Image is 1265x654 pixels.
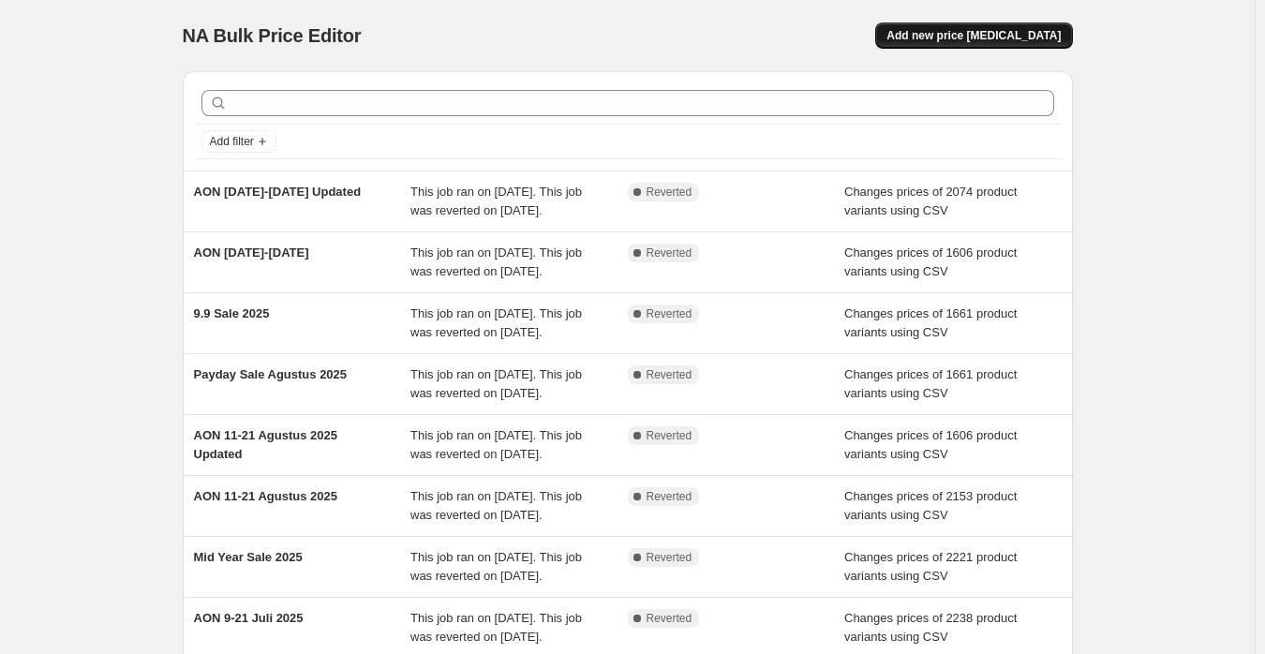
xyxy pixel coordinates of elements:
span: Reverted [647,611,692,626]
button: Add new price [MEDICAL_DATA] [875,22,1072,49]
span: Add filter [210,134,254,149]
span: This job ran on [DATE]. This job was reverted on [DATE]. [410,367,582,400]
span: Reverted [647,185,692,200]
span: This job ran on [DATE]. This job was reverted on [DATE]. [410,428,582,461]
span: Changes prices of 2074 product variants using CSV [844,185,1017,217]
span: Reverted [647,245,692,260]
span: Changes prices of 1606 product variants using CSV [844,245,1017,278]
span: Reverted [647,306,692,321]
span: Reverted [647,489,692,504]
span: 9.9 Sale 2025 [194,306,270,320]
span: Mid Year Sale 2025 [194,550,303,564]
span: Reverted [647,367,692,382]
span: Changes prices of 1661 product variants using CSV [844,367,1017,400]
span: Changes prices of 2153 product variants using CSV [844,489,1017,522]
span: This job ran on [DATE]. This job was reverted on [DATE]. [410,489,582,522]
span: This job ran on [DATE]. This job was reverted on [DATE]. [410,245,582,278]
button: Add filter [201,130,276,153]
span: Changes prices of 2238 product variants using CSV [844,611,1017,644]
span: This job ran on [DATE]. This job was reverted on [DATE]. [410,185,582,217]
span: Add new price [MEDICAL_DATA] [886,28,1061,43]
span: Changes prices of 1661 product variants using CSV [844,306,1017,339]
span: This job ran on [DATE]. This job was reverted on [DATE]. [410,550,582,583]
span: This job ran on [DATE]. This job was reverted on [DATE]. [410,306,582,339]
span: Changes prices of 2221 product variants using CSV [844,550,1017,583]
span: Reverted [647,550,692,565]
span: Reverted [647,428,692,443]
span: AON [DATE]-[DATE] [194,245,309,260]
span: AON [DATE]-[DATE] Updated [194,185,362,199]
span: This job ran on [DATE]. This job was reverted on [DATE]. [410,611,582,644]
span: AON 11-21 Agustus 2025 [194,489,337,503]
span: AON 11-21 Agustus 2025 Updated [194,428,337,461]
span: AON 9-21 Juli 2025 [194,611,304,625]
span: Changes prices of 1606 product variants using CSV [844,428,1017,461]
span: Payday Sale Agustus 2025 [194,367,348,381]
span: NA Bulk Price Editor [183,25,362,46]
